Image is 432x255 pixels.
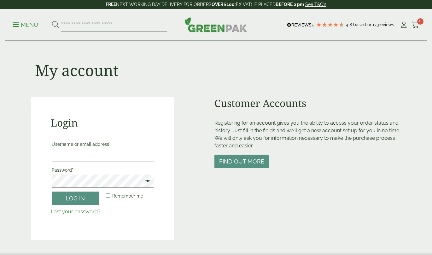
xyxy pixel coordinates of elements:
[214,119,401,150] p: Registering for an account gives you the ability to access your order status and history. Just fi...
[353,22,372,27] span: Based on
[214,155,269,168] button: Find out more
[51,209,100,215] a: Lost your password?
[112,193,143,199] span: Remember me
[185,17,247,32] img: GreenPak Supplies
[346,22,353,27] span: 4.8
[13,21,38,29] p: Menu
[106,2,116,7] strong: FREE
[51,117,155,129] h2: Login
[287,23,314,27] img: REVIEWS.io
[417,18,423,25] span: 0
[316,22,344,27] div: 4.8 Stars
[52,192,99,205] button: Log in
[106,193,110,198] input: Remember me
[52,140,154,149] label: Username or email address
[412,20,419,30] a: 0
[379,22,394,27] span: reviews
[35,61,119,80] h1: My account
[13,21,38,27] a: Menu
[400,22,408,28] i: My Account
[372,22,379,27] span: 173
[214,97,401,109] h2: Customer Accounts
[412,22,419,28] i: Cart
[52,166,154,175] label: Password
[214,159,269,165] a: Find out more
[276,2,304,7] strong: BEFORE 2 pm
[212,2,235,7] strong: OVER £100
[305,2,326,7] a: See T&C's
